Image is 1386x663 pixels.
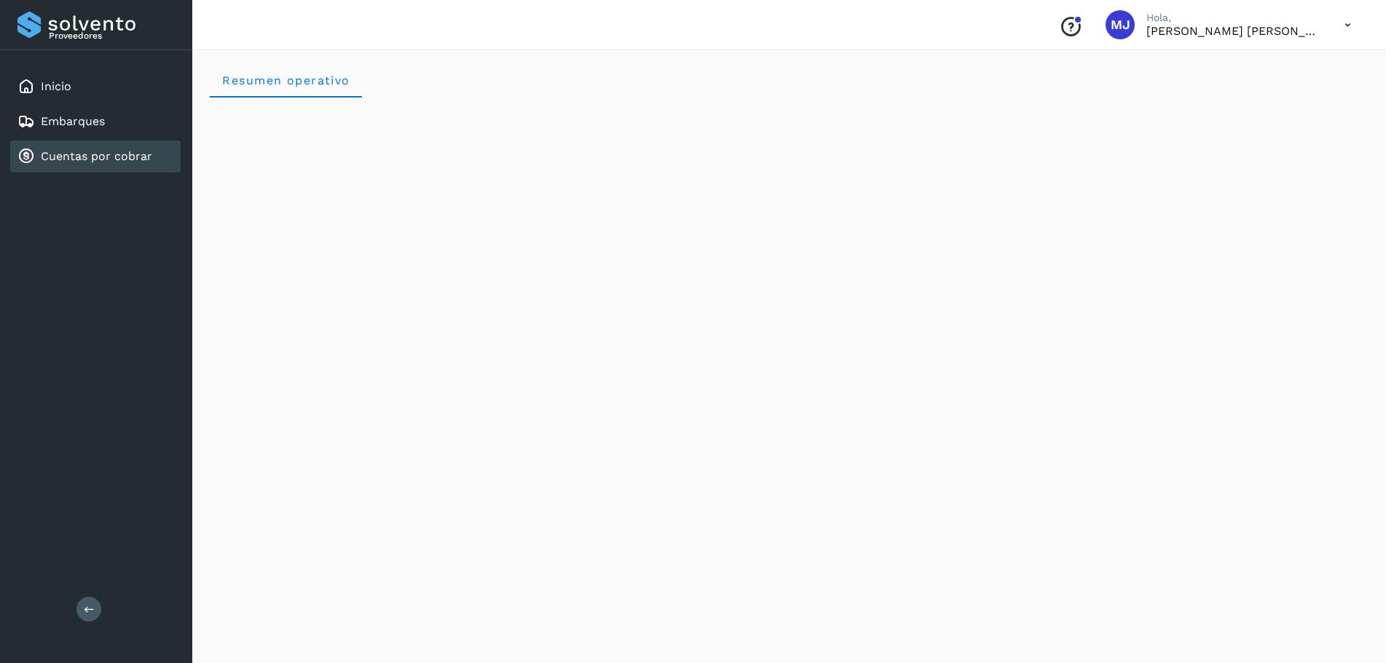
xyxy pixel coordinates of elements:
a: Embarques [41,114,105,128]
p: Proveedores [49,31,175,41]
div: Embarques [10,106,181,138]
a: Inicio [41,79,71,93]
div: Inicio [10,71,181,103]
div: Cuentas por cobrar [10,140,181,172]
p: Militza Jocabeth Pérez Norberto [1146,24,1321,38]
a: Cuentas por cobrar [41,149,152,163]
span: Resumen operativo [221,74,350,87]
p: Hola, [1146,12,1321,24]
